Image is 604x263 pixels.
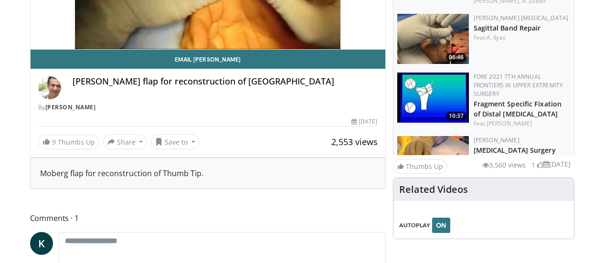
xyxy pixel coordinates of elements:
li: 3,560 views [482,160,526,170]
span: 06:46 [446,53,466,62]
span: 1 [531,160,535,169]
div: Feat. [474,33,570,42]
a: [MEDICAL_DATA] Surgery [474,146,556,155]
button: Share [103,134,148,149]
div: Feat. [474,119,570,128]
span: 10:37 [446,112,466,120]
a: Fragment Specific Fixation of Distal [MEDICAL_DATA] [474,99,562,118]
a: 01:21 [397,136,469,186]
a: 10:37 [397,73,469,123]
a: 9 Thumbs Up [38,135,99,149]
a: Sagittal Band Repair [474,23,541,32]
a: [PERSON_NAME] [45,103,96,111]
a: FORE 2021 7th Annual Frontiers in Upper Extremity Surgery [474,73,563,98]
a: Thumbs Up [393,159,447,174]
button: ON [432,218,450,233]
div: By [38,103,378,112]
h4: [PERSON_NAME] flap for reconstruction of [GEOGRAPHIC_DATA] [73,76,378,87]
span: Comments 1 [30,212,386,224]
img: 919eb891-5331-414c-9ce1-ba0cf9ebd897.150x105_q85_crop-smart_upscale.jpg [397,73,469,123]
a: A. Ilyas [487,33,506,42]
h4: Related Videos [399,184,468,195]
a: [PERSON_NAME] [487,119,532,127]
button: Save to [151,134,200,149]
img: Avatar [38,76,61,99]
a: [PERSON_NAME] [474,136,519,144]
span: AUTOPLAY [399,221,430,230]
li: [DATE] [543,159,571,169]
span: 9 [52,137,56,147]
span: 2,553 views [331,136,378,147]
img: 90296666-1f36-4e4f-abae-c614e14b4cd8.150x105_q85_crop-smart_upscale.jpg [397,14,469,64]
div: Moberg flap for reconstruction of Thumb Tip. [40,168,376,179]
a: Email [PERSON_NAME] [31,50,385,69]
a: K [30,232,53,255]
img: 4d62e26c-5b02-4d58-a187-ef316ad22622.150x105_q85_crop-smart_upscale.jpg [397,136,469,186]
a: 06:46 [397,14,469,64]
a: [PERSON_NAME] [MEDICAL_DATA] [474,14,569,22]
div: [DATE] [351,117,377,126]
